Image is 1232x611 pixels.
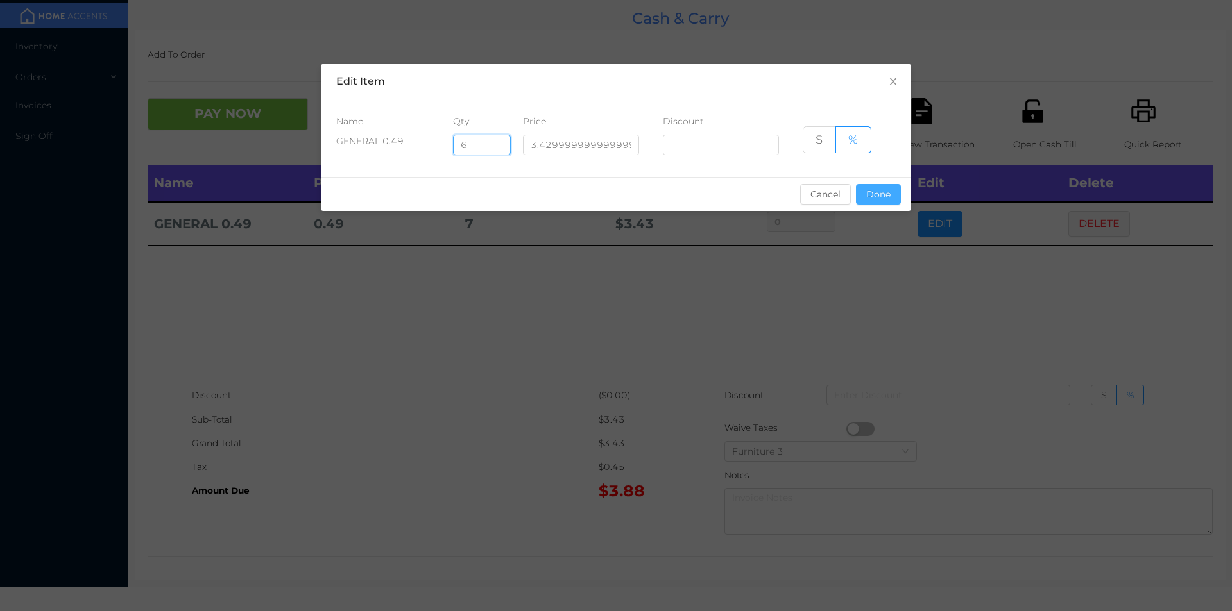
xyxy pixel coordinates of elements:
div: Name [336,115,429,128]
div: Qty [453,115,500,128]
i: icon: close [888,76,898,87]
div: GENERAL 0.49 [336,135,429,148]
span: % [848,132,858,147]
span: $ [816,132,823,147]
button: Cancel [800,184,851,205]
button: Close [875,64,911,100]
div: Discount [663,115,780,128]
div: Price [523,115,640,128]
button: Done [856,184,901,205]
div: Edit Item [336,74,896,88]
